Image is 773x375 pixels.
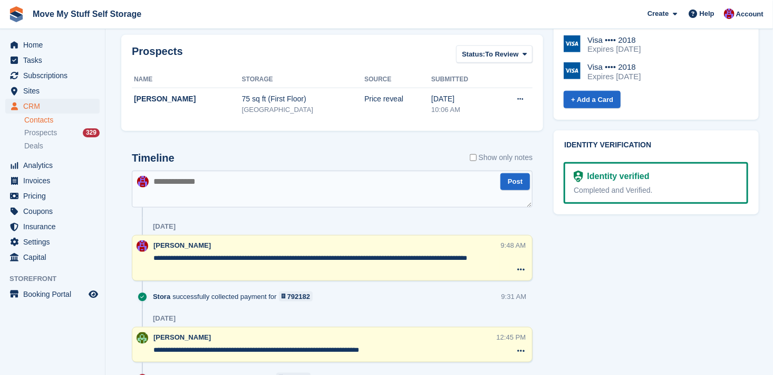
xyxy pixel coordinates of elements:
img: Joel Booth [137,332,148,344]
span: Home [23,37,86,52]
img: Carrie Machin [724,8,735,19]
img: stora-icon-8386f47178a22dfd0bd8f6a31ec36ba5ce8667c1dd55bd0f319d3a0aa187defe.svg [8,6,24,22]
img: Visa Logo [564,62,581,79]
div: Expires [DATE] [587,44,641,54]
span: Storefront [9,274,105,284]
th: Storage [242,71,364,88]
span: [PERSON_NAME] [153,333,211,341]
a: menu [5,287,100,302]
span: Invoices [23,173,86,188]
h2: Prospects [132,45,183,65]
div: 329 [83,128,100,137]
button: Status: To Review [456,45,533,63]
a: Preview store [87,288,100,301]
div: 75 sq ft (First Floor) [242,93,364,105]
div: 9:31 AM [501,292,527,302]
div: Expires [DATE] [587,72,641,81]
span: Settings [23,235,86,249]
div: 9:48 AM [501,240,526,250]
img: Carrie Machin [137,240,148,252]
div: 792182 [287,292,310,302]
h2: Timeline [132,152,175,164]
a: menu [5,189,100,203]
span: Analytics [23,158,86,173]
a: menu [5,83,100,98]
div: [DATE] [153,222,176,231]
button: Post [500,173,530,191]
a: menu [5,68,100,83]
img: Identity Verification Ready [574,171,583,182]
div: 10:06 AM [431,105,495,115]
span: Sites [23,83,86,98]
img: Visa Logo [564,35,581,52]
span: To Review [485,49,518,60]
span: Pricing [23,189,86,203]
h2: Identity verification [564,141,748,149]
a: menu [5,158,100,173]
a: menu [5,204,100,219]
span: Insurance [23,219,86,234]
a: 792182 [279,292,313,302]
div: Price reveal [364,93,431,105]
a: + Add a Card [564,91,621,108]
div: [PERSON_NAME] [134,93,242,105]
span: CRM [23,99,86,114]
div: Completed and Verified. [574,185,738,196]
a: Prospects 329 [24,127,100,138]
a: menu [5,235,100,249]
div: successfully collected payment for [153,292,318,302]
div: Visa •••• 2018 [587,35,641,45]
div: Identity verified [583,170,650,183]
a: Deals [24,140,100,152]
span: Deals [24,141,43,151]
span: [PERSON_NAME] [153,241,211,249]
span: Status: [462,49,485,60]
img: Carrie Machin [137,176,149,187]
span: Account [736,9,764,20]
span: Capital [23,250,86,265]
span: Coupons [23,204,86,219]
div: Visa •••• 2018 [587,62,641,72]
a: Contacts [24,115,100,125]
span: Stora [153,292,170,302]
a: menu [5,53,100,68]
span: Subscriptions [23,68,86,83]
span: Tasks [23,53,86,68]
input: Show only notes [470,152,477,163]
span: Create [648,8,669,19]
a: menu [5,99,100,114]
a: menu [5,250,100,265]
a: Move My Stuff Self Storage [28,5,146,23]
div: [GEOGRAPHIC_DATA] [242,105,364,115]
a: menu [5,173,100,188]
th: Name [132,71,242,88]
a: menu [5,219,100,234]
th: Source [364,71,431,88]
span: Help [700,8,714,19]
a: menu [5,37,100,52]
th: Submitted [431,71,495,88]
span: Booking Portal [23,287,86,302]
label: Show only notes [470,152,533,163]
div: 12:45 PM [497,332,526,342]
span: Prospects [24,128,57,138]
div: [DATE] [431,93,495,105]
div: [DATE] [153,314,176,323]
